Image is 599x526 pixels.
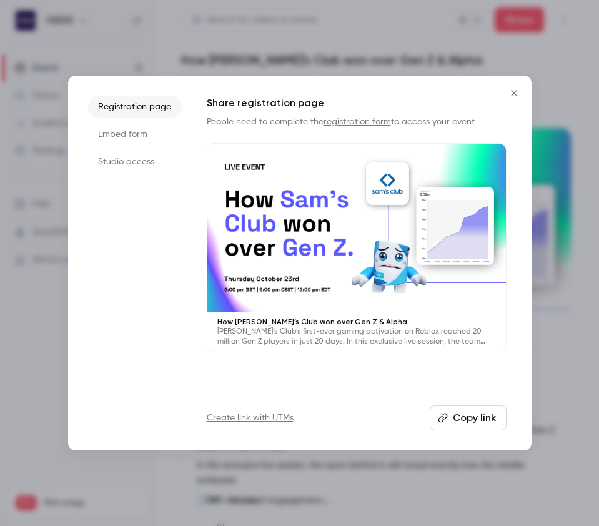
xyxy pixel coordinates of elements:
p: How [PERSON_NAME]’s Club won over Gen Z & Alpha [217,317,496,327]
a: Create link with UTMs [207,412,294,424]
li: Studio access [88,151,182,173]
li: Registration page [88,96,182,118]
a: How [PERSON_NAME]’s Club won over Gen Z & Alpha[PERSON_NAME]’s Club’s first-ever gaming activatio... [207,143,507,352]
li: Embed form [88,123,182,146]
button: Copy link [430,405,507,430]
a: registration form [324,117,391,126]
button: Close [502,81,527,106]
h1: Share registration page [207,96,507,111]
p: [PERSON_NAME]’s Club’s first-ever gaming activation on Roblox reached 20 million Gen Z players in... [217,327,496,347]
p: People need to complete the to access your event [207,116,507,128]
